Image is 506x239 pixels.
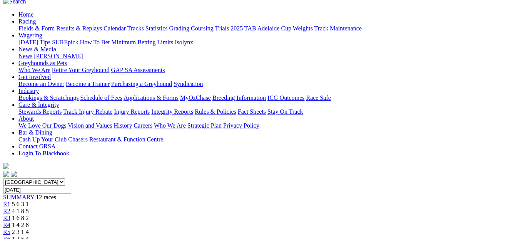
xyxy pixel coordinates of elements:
a: Chasers Restaurant & Function Centre [68,136,163,143]
span: 2 3 1 4 [12,229,29,235]
div: Care & Integrity [18,108,503,115]
span: 4 1 8 5 [12,208,29,214]
a: Strategic Plan [187,122,222,129]
a: Contact GRSA [18,143,55,150]
a: Trials [215,25,229,32]
a: Vision and Values [68,122,112,129]
a: Applications & Forms [124,94,179,101]
a: Racing [18,18,36,25]
a: Stay On Track [267,108,303,115]
a: Track Maintenance [314,25,362,32]
a: Care & Integrity [18,101,59,108]
a: Careers [134,122,152,129]
a: R5 [3,229,10,235]
a: Wagering [18,32,42,39]
div: Greyhounds as Pets [18,67,503,74]
a: [DATE] Tips [18,39,50,45]
div: Bar & Dining [18,136,503,143]
img: facebook.svg [3,171,9,177]
a: Integrity Reports [151,108,193,115]
a: ICG Outcomes [267,94,304,101]
a: Bookings & Scratchings [18,94,78,101]
a: SUREpick [52,39,78,45]
a: News [18,53,32,59]
a: Fact Sheets [238,108,266,115]
img: logo-grsa-white.png [3,163,9,169]
img: twitter.svg [11,171,17,177]
span: 1 6 8 2 [12,215,29,221]
a: SUMMARY [3,194,34,200]
a: R4 [3,222,10,228]
span: 1 4 2 8 [12,222,29,228]
a: Fields & Form [18,25,55,32]
a: News & Media [18,46,56,52]
a: Syndication [174,81,203,87]
a: Breeding Information [212,94,266,101]
a: Isolynx [175,39,193,45]
a: About [18,115,34,122]
a: 2025 TAB Adelaide Cup [230,25,291,32]
a: MyOzChase [180,94,211,101]
a: Statistics [145,25,168,32]
a: Login To Blackbook [18,150,69,157]
a: Rules & Policies [195,108,236,115]
a: Cash Up Your Club [18,136,67,143]
a: Injury Reports [114,108,150,115]
a: Tracks [127,25,144,32]
a: Weights [293,25,313,32]
div: Get Involved [18,81,503,88]
a: Home [18,11,33,18]
a: We Love Our Dogs [18,122,66,129]
a: Who We Are [154,122,186,129]
a: Schedule of Fees [80,94,122,101]
a: [PERSON_NAME] [34,53,83,59]
input: Select date [3,186,71,194]
a: Purchasing a Greyhound [111,81,172,87]
span: 12 races [36,194,56,200]
a: R3 [3,215,10,221]
span: 5 6 3 1 [12,201,29,207]
a: Retire Your Greyhound [52,67,110,73]
a: Industry [18,88,39,94]
a: Grading [169,25,189,32]
a: Privacy Policy [223,122,259,129]
a: Bar & Dining [18,129,52,136]
a: Become a Trainer [66,81,110,87]
a: History [114,122,132,129]
a: Minimum Betting Limits [111,39,173,45]
a: Become an Owner [18,81,64,87]
a: Stewards Reports [18,108,62,115]
div: Wagering [18,39,503,46]
a: Calendar [104,25,126,32]
a: GAP SA Assessments [111,67,165,73]
div: News & Media [18,53,503,60]
a: How To Bet [80,39,110,45]
a: Coursing [191,25,214,32]
div: Racing [18,25,503,32]
div: Industry [18,94,503,101]
a: Race Safe [306,94,331,101]
a: Results & Replays [56,25,102,32]
a: Track Injury Rebate [63,108,112,115]
a: R1 [3,201,10,207]
a: Who We Are [18,67,50,73]
a: Get Involved [18,74,51,80]
a: Greyhounds as Pets [18,60,67,66]
div: About [18,122,503,129]
a: R2 [3,208,10,214]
